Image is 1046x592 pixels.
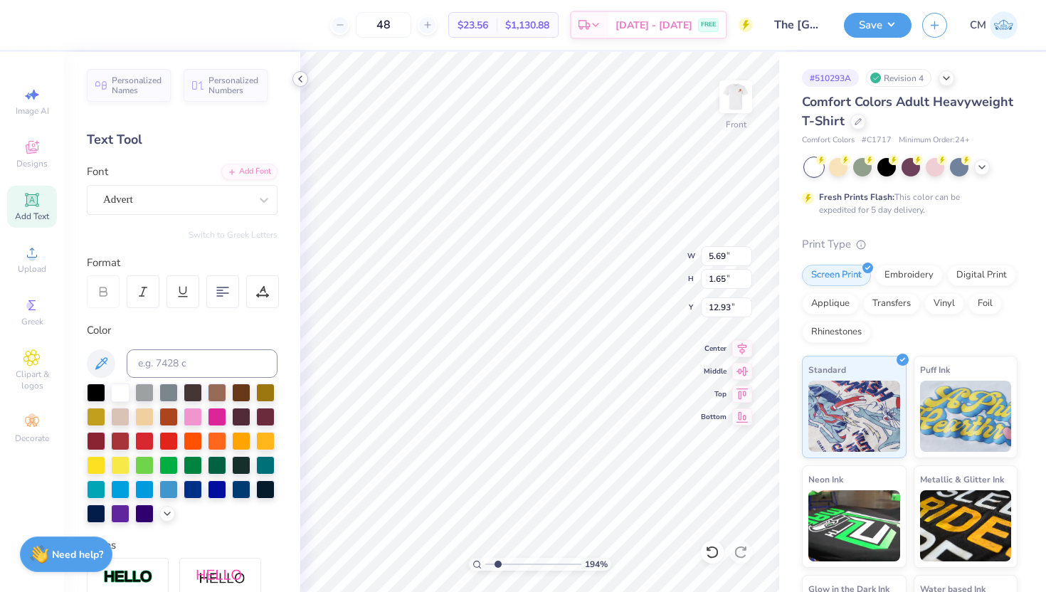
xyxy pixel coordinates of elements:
[505,18,549,33] span: $1,130.88
[208,75,259,95] span: Personalized Numbers
[924,293,964,314] div: Vinyl
[15,211,49,222] span: Add Text
[616,18,692,33] span: [DATE] - [DATE]
[802,293,859,314] div: Applique
[112,75,162,95] span: Personalized Names
[920,490,1012,561] img: Metallic & Glitter Ink
[947,265,1016,286] div: Digital Print
[875,265,943,286] div: Embroidery
[726,118,746,131] div: Front
[802,93,1013,129] span: Comfort Colors Adult Heavyweight T-Shirt
[189,229,278,240] button: Switch to Greek Letters
[87,537,278,554] div: Styles
[701,412,727,422] span: Bottom
[808,472,843,487] span: Neon Ink
[221,164,278,180] div: Add Font
[701,389,727,399] span: Top
[458,18,488,33] span: $23.56
[802,265,871,286] div: Screen Print
[862,134,892,147] span: # C1717
[87,322,278,339] div: Color
[701,344,727,354] span: Center
[87,164,108,180] label: Font
[866,69,931,87] div: Revision 4
[87,255,279,271] div: Format
[920,472,1004,487] span: Metallic & Glitter Ink
[920,381,1012,452] img: Puff Ink
[196,569,245,586] img: Shadow
[920,362,950,377] span: Puff Ink
[16,105,49,117] span: Image AI
[808,362,846,377] span: Standard
[701,20,716,30] span: FREE
[802,322,871,343] div: Rhinestones
[968,293,1002,314] div: Foil
[802,69,859,87] div: # 510293A
[844,13,912,38] button: Save
[899,134,970,147] span: Minimum Order: 24 +
[701,366,727,376] span: Middle
[21,316,43,327] span: Greek
[87,130,278,149] div: Text Tool
[802,236,1018,253] div: Print Type
[356,12,411,38] input: – –
[15,433,49,444] span: Decorate
[16,158,48,169] span: Designs
[970,11,1018,39] a: CM
[990,11,1018,39] img: Chloe Murlin
[819,191,994,216] div: This color can be expedited for 5 day delivery.
[103,569,153,586] img: Stroke
[802,134,855,147] span: Comfort Colors
[127,349,278,378] input: e.g. 7428 c
[970,17,986,33] span: CM
[18,263,46,275] span: Upload
[7,369,57,391] span: Clipart & logos
[819,191,894,203] strong: Fresh Prints Flash:
[863,293,920,314] div: Transfers
[764,11,833,39] input: Untitled Design
[585,558,608,571] span: 194 %
[808,381,900,452] img: Standard
[52,548,103,561] strong: Need help?
[808,490,900,561] img: Neon Ink
[722,83,750,111] img: Front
